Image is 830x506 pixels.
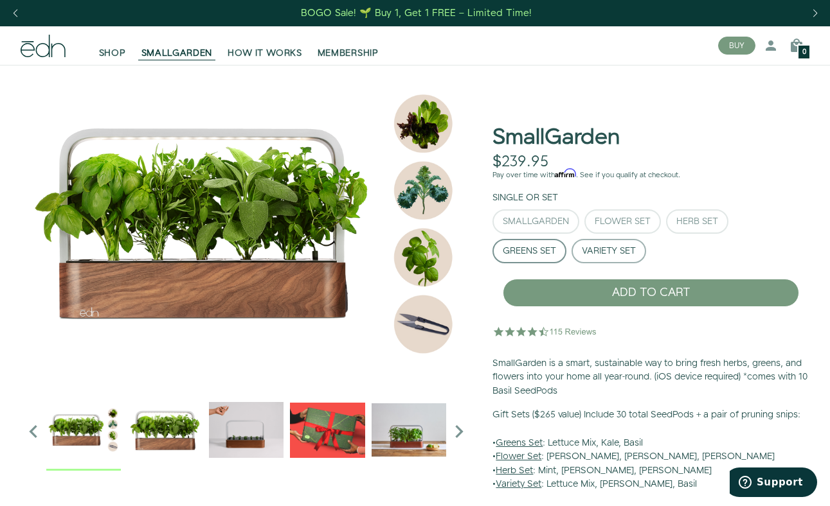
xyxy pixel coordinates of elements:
[91,31,134,60] a: SHOP
[496,478,541,491] u: Variety Set
[372,392,446,467] img: edn-smallgarden-mixed-herbs-table-product-2000px_1024x.jpg
[300,3,533,23] a: BOGO Sale! 🌱 Buy 1, Get 1 FREE – Limited Time!
[555,169,576,178] span: Affirm
[492,357,809,399] p: SmallGarden is a smart, sustainable way to bring fresh herbs, greens, and flowers into your home ...
[492,408,800,421] b: Gift Sets ($265 value) Include 30 total SeedPods + a pair of pruning snips:
[584,209,661,234] button: Flower Set
[134,31,221,60] a: SMALLGARDEN
[496,464,533,477] u: Herb Set
[209,392,284,470] div: 2 / 6
[492,191,558,204] label: Single or Set
[220,31,309,60] a: HOW IT WORKS
[503,217,569,226] div: SmallGarden
[503,279,799,307] button: ADD TO CART
[582,247,636,256] div: Variety Set
[290,392,365,470] div: 3 / 6
[209,392,284,467] img: edn-trim-basil.2021-09-07_14_55_24_1024x.gif
[372,392,446,470] div: 4 / 6
[492,239,566,263] button: Greens Set
[446,419,472,444] i: Next slide
[802,49,806,56] span: 0
[676,217,718,226] div: Herb Set
[595,217,651,226] div: Flower Set
[99,47,126,60] span: SHOP
[730,467,817,500] iframe: Opens a widget where you can find more information
[127,392,202,470] div: 1 / 6
[492,153,548,171] div: $239.95
[46,392,121,467] img: edn-smallgarden-greens-set_1000x.png
[666,209,728,234] button: Herb Set
[492,318,599,344] img: 4.5 star rating
[496,437,543,449] u: Greens Set
[21,419,46,444] i: Previous slide
[572,239,646,263] button: Variety Set
[492,408,809,492] p: • : Lettuce Mix, Kale, Basil • : [PERSON_NAME], [PERSON_NAME], [PERSON_NAME] • : Mint, [PERSON_NA...
[301,6,532,20] div: BOGO Sale! 🌱 Buy 1, Get 1 FREE – Limited Time!
[492,170,809,181] p: Pay over time with . See if you qualify at checkout.
[318,47,379,60] span: MEMBERSHIP
[310,31,386,60] a: MEMBERSHIP
[492,209,579,234] button: SmallGarden
[290,392,365,467] img: EMAILS_-_Holiday_21_PT1_28_9986b34a-7908-4121-b1c1-9595d1e43abe_1024x.png
[496,450,541,463] u: Flower Set
[718,37,755,55] button: BUY
[127,392,202,467] img: Official-EDN-SMALLGARDEN-HERB-HERO-SLV-2000px_1024x.png
[228,47,302,60] span: HOW IT WORKS
[21,65,472,386] img: edn-smallgarden-greens-set_1000x.png
[492,126,620,150] h1: SmallGarden
[503,247,556,256] div: Greens Set
[141,47,213,60] span: SMALLGARDEN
